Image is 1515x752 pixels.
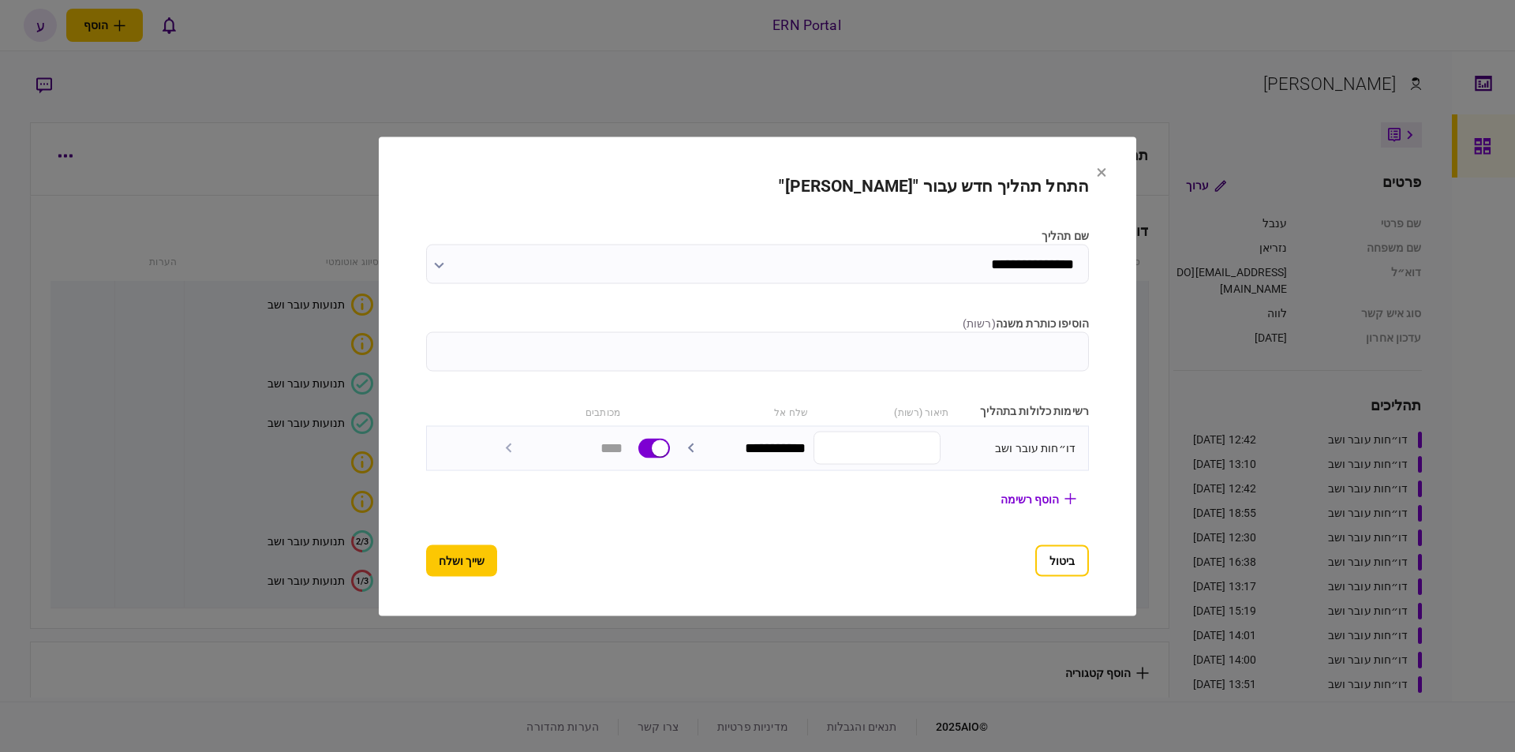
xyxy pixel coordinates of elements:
label: הוסיפו כותרת משנה [426,315,1089,331]
h2: התחל תהליך חדש עבור "[PERSON_NAME]" [426,176,1089,196]
label: שם תהליך [426,227,1089,244]
input: שם תהליך [426,244,1089,283]
button: שייך ושלח [426,544,497,576]
div: מכותבים [488,402,620,419]
div: שלח אל [675,402,808,419]
input: הוסיפו כותרת משנה [426,331,1089,371]
div: תיאור (רשות) [816,402,948,419]
div: דו״חות עובר ושב [948,440,1075,456]
button: הוסף רשימה [988,484,1089,513]
button: ביטול [1035,544,1089,576]
span: ( רשות ) [963,316,996,329]
div: רשימות כלולות בתהליך [956,402,1089,419]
